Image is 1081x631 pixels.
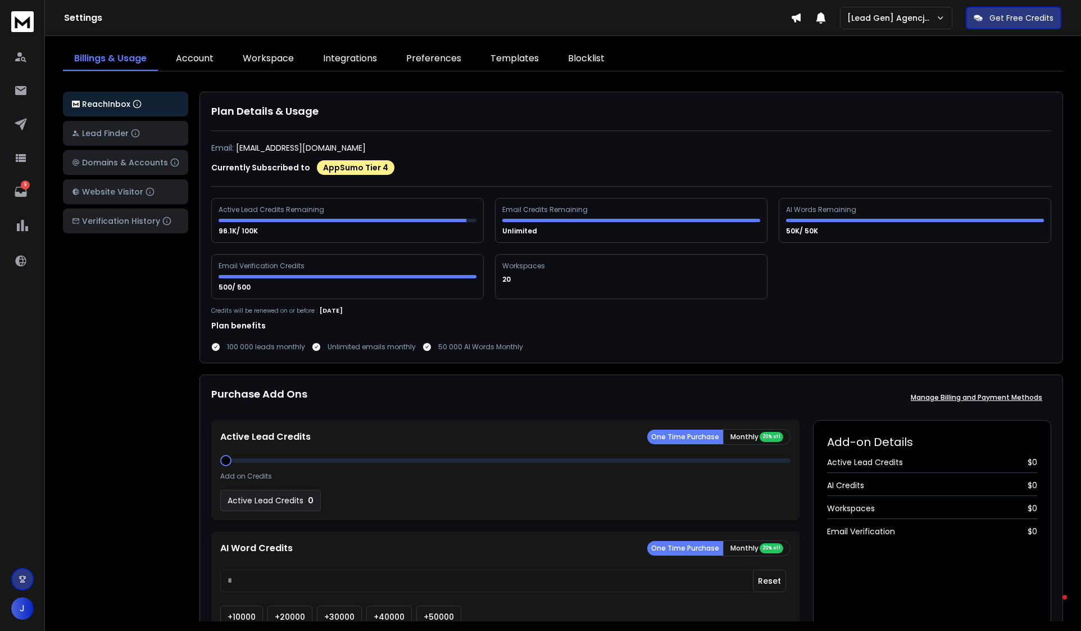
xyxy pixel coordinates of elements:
p: Get Free Credits [989,12,1053,24]
a: Integrations [312,47,388,71]
p: 20 [502,275,512,284]
a: Blocklist [557,47,616,71]
button: Manage Billing and Payment Methods [902,386,1051,409]
span: Email Verification [827,526,895,537]
button: +20000 [267,606,312,628]
h1: Purchase Add Ons [211,386,307,409]
div: Email Credits Remaining [502,205,589,214]
a: Billings & Usage [63,47,158,71]
button: J [11,597,34,620]
img: logo [72,101,80,108]
span: $ 0 [1028,480,1037,491]
div: AppSumo Tier 4 [317,160,394,175]
div: Email Verification Credits [219,262,306,271]
a: Preferences [395,47,473,71]
button: One Time Purchase [647,430,723,444]
span: $ 0 [1028,526,1037,537]
button: Monthly 20% off [723,429,791,445]
span: $ 0 [1028,503,1037,514]
p: 100 000 leads monthly [227,342,305,351]
button: Lead Finder [63,121,188,146]
button: +40000 [366,606,412,628]
a: Templates [479,47,550,71]
p: Currently Subscribed to [211,162,310,173]
button: ReachInbox [63,92,188,116]
div: 20% off [760,543,783,553]
span: Workspaces [827,503,875,514]
p: Active Lead Credits [228,495,303,506]
img: logo [11,11,34,32]
div: 20% off [760,432,783,442]
p: Email: [211,142,234,154]
h1: Settings [64,11,791,25]
a: Account [165,47,225,71]
p: 500/ 500 [219,283,252,292]
p: 50 000 AI Words Monthly [438,342,523,351]
p: [EMAIL_ADDRESS][DOMAIN_NAME] [236,142,366,154]
h1: Plan Details & Usage [211,103,1051,119]
h2: Add-on Details [827,434,1038,450]
div: AI Words Remaining [786,205,858,214]
span: Active Lead Credits [827,457,903,468]
button: +10000 [220,606,263,628]
div: Active Lead Credits Remaining [219,205,326,214]
p: 96.1K/ 100K [219,227,260,236]
p: 0 [308,495,314,506]
button: +50000 [416,606,461,628]
button: Verification History [63,209,188,233]
p: Manage Billing and Payment Methods [911,393,1042,402]
button: Monthly 20% off [723,540,791,556]
span: $ 0 [1028,457,1037,468]
p: [DATE] [320,306,343,315]
p: 50K/ 50K [786,227,820,236]
button: Get Free Credits [966,7,1061,29]
a: Workspace [231,47,305,71]
button: One Time Purchase [647,541,723,556]
iframe: Intercom live chat [1040,592,1067,619]
button: Website Visitor [63,179,188,204]
p: [Lead Gen] Agencje pracy [847,12,936,24]
button: Reset [753,570,786,592]
a: 9 [10,181,32,203]
p: Add on Credits [220,472,272,481]
p: Credits will be renewed on or before : [211,307,317,315]
p: AI Word Credits [220,542,293,555]
button: Domains & Accounts [63,150,188,175]
p: 9 [21,181,30,190]
button: +30000 [317,606,362,628]
div: Workspaces [502,262,547,271]
p: Unlimited [502,227,539,236]
p: Unlimited emails monthly [328,342,416,351]
p: Active Lead Credits [220,430,311,444]
span: AI Credits [827,480,864,491]
h1: Plan benefits [211,320,1051,331]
